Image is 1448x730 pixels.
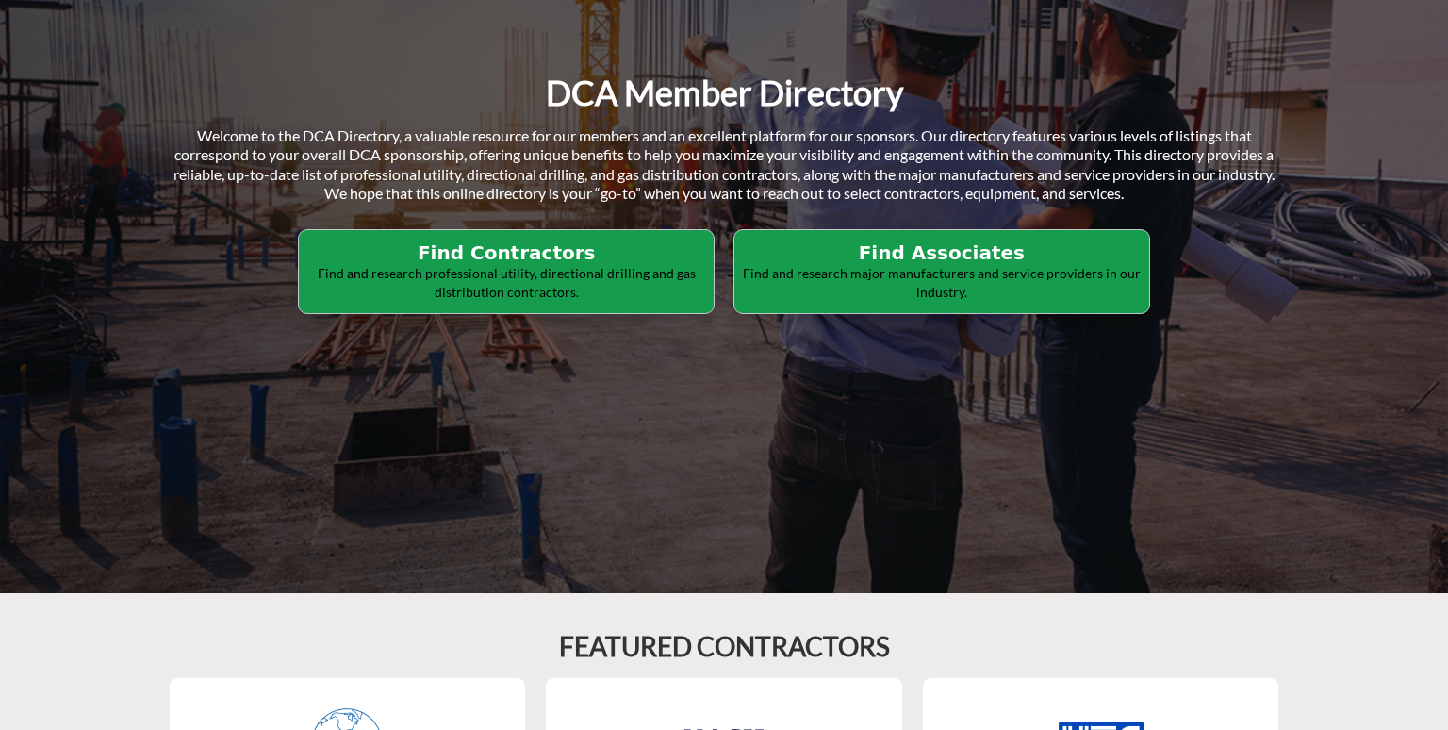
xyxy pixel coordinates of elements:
h2: Find Contractors [304,241,708,264]
h1: DCA Member Directory [546,71,903,115]
button: Find Associates Find and research major manufacturers and service providers in our industry. [733,229,1150,314]
p: Find and research major manufacturers and service providers in our industry. [740,264,1144,301]
p: Find and research professional utility, directional drilling and gas distribution contractors. [304,264,708,301]
h2: FEATURED CONTRACTORS [559,631,890,663]
button: Find Contractors Find and research professional utility, directional drilling and gas distributio... [298,229,715,314]
h2: Find Associates [740,241,1144,264]
span: Welcome to the DCA Directory, a valuable resource for our members and an excellent platform for o... [173,126,1275,203]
